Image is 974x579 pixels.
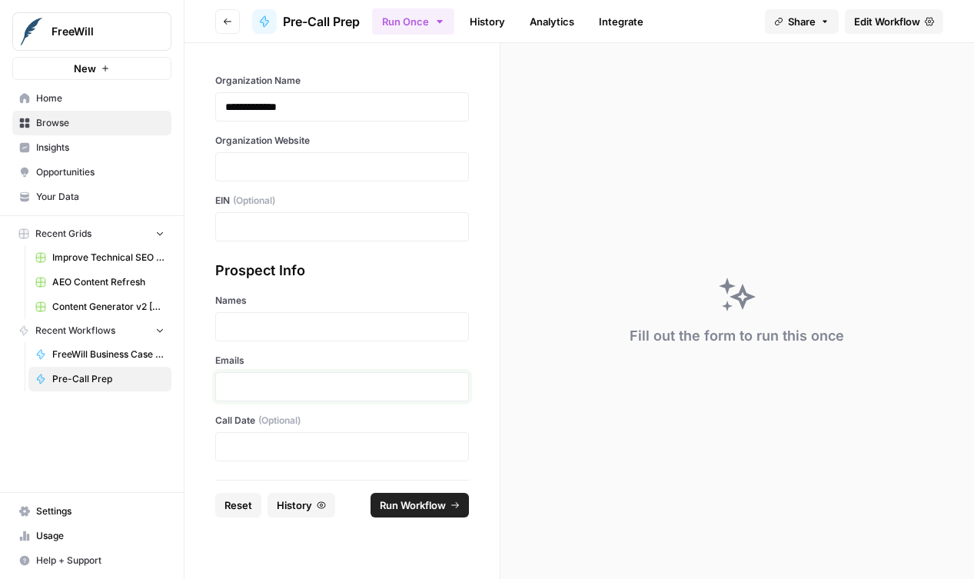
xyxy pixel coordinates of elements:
[28,270,171,294] a: AEO Content Refresh
[215,74,469,88] label: Organization Name
[12,160,171,185] a: Opportunities
[590,9,653,34] a: Integrate
[36,504,165,518] span: Settings
[520,9,583,34] a: Analytics
[854,14,920,29] span: Edit Workflow
[233,194,275,208] span: (Optional)
[28,367,171,391] a: Pre-Call Prep
[372,8,454,35] button: Run Once
[12,319,171,342] button: Recent Workflows
[224,497,252,513] span: Reset
[215,134,469,148] label: Organization Website
[12,12,171,51] button: Workspace: FreeWill
[630,325,844,347] div: Fill out the form to run this once
[52,24,145,39] span: FreeWill
[52,372,165,386] span: Pre-Call Prep
[845,9,943,34] a: Edit Workflow
[258,414,301,428] span: (Optional)
[12,222,171,245] button: Recent Grids
[215,354,469,368] label: Emails
[35,227,91,241] span: Recent Grids
[52,251,165,265] span: Improve Technical SEO for Page
[12,185,171,209] a: Your Data
[12,524,171,548] a: Usage
[36,529,165,543] span: Usage
[52,275,165,289] span: AEO Content Refresh
[215,260,469,281] div: Prospect Info
[36,190,165,204] span: Your Data
[35,324,115,338] span: Recent Workflows
[36,141,165,155] span: Insights
[252,9,360,34] a: Pre-Call Prep
[36,554,165,567] span: Help + Support
[52,300,165,314] span: Content Generator v2 [DRAFT] Test
[18,18,45,45] img: FreeWill Logo
[28,245,171,270] a: Improve Technical SEO for Page
[12,57,171,80] button: New
[12,135,171,160] a: Insights
[788,14,816,29] span: Share
[12,548,171,573] button: Help + Support
[12,499,171,524] a: Settings
[28,294,171,319] a: Content Generator v2 [DRAFT] Test
[277,497,312,513] span: History
[36,92,165,105] span: Home
[36,165,165,179] span: Opportunities
[36,116,165,130] span: Browse
[215,294,469,308] label: Names
[371,493,469,517] button: Run Workflow
[12,86,171,111] a: Home
[380,497,446,513] span: Run Workflow
[215,493,261,517] button: Reset
[283,12,360,31] span: Pre-Call Prep
[74,61,96,76] span: New
[460,9,514,34] a: History
[215,414,469,428] label: Call Date
[28,342,171,367] a: FreeWill Business Case Generator v2
[765,9,839,34] button: Share
[52,348,165,361] span: FreeWill Business Case Generator v2
[215,194,469,208] label: EIN
[12,111,171,135] a: Browse
[268,493,335,517] button: History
